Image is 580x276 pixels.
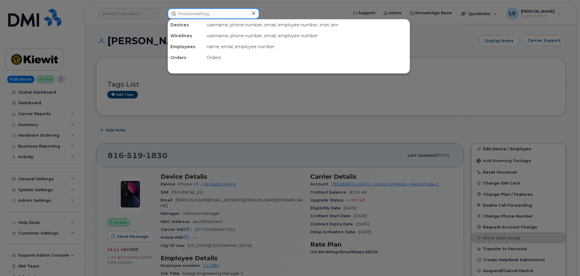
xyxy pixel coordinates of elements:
[204,52,410,63] div: Orders
[204,41,410,52] div: name, email, employee number
[554,250,575,271] iframe: Messenger Launcher
[204,19,410,30] div: username, phone number, email, employee number, imei, sim
[168,30,204,41] div: Wirelines
[168,41,204,52] div: Employees
[168,19,204,30] div: Devices
[168,52,204,63] div: Orders
[204,30,410,41] div: username, phone number, email, employee number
